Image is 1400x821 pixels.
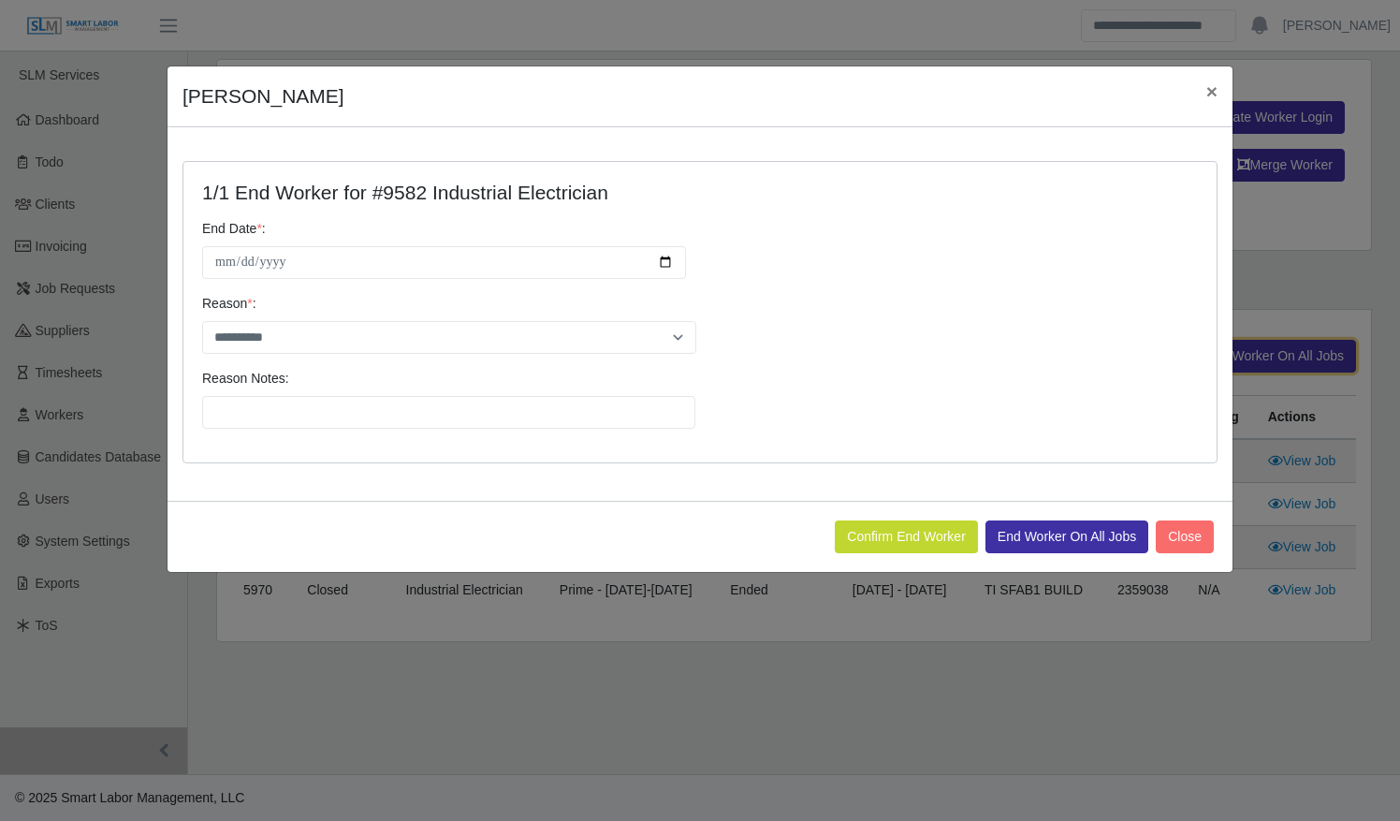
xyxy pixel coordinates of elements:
[202,294,256,314] label: Reason :
[202,219,266,239] label: End Date :
[202,181,942,204] h4: 1/1 End Worker for #9582 Industrial Electrician
[1156,520,1214,553] button: Close
[835,520,978,553] button: Confirm End Worker
[1191,66,1232,116] button: Close
[985,520,1148,553] button: End Worker On All Jobs
[202,369,289,389] label: Reason Notes:
[1206,81,1218,102] span: ×
[182,81,344,111] h4: [PERSON_NAME]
